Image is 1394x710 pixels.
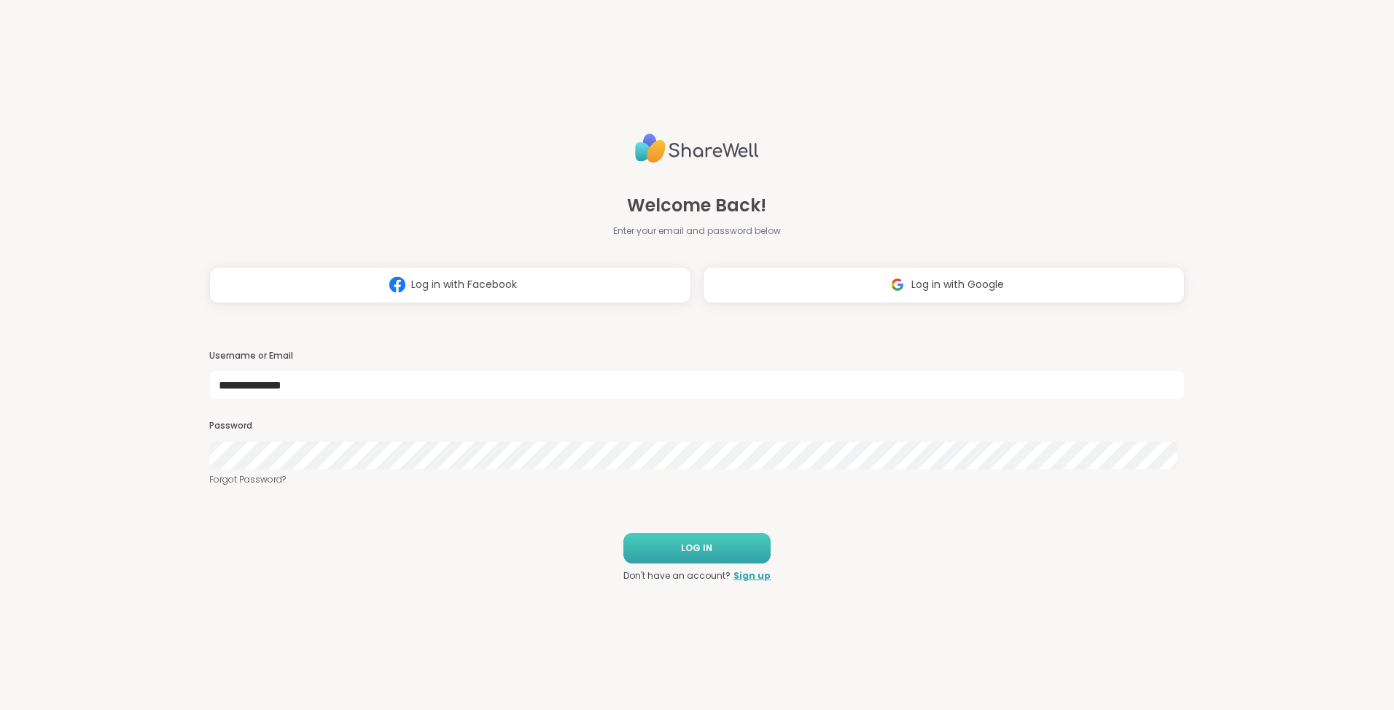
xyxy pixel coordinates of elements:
[635,128,759,169] img: ShareWell Logo
[623,569,731,582] span: Don't have an account?
[884,271,911,298] img: ShareWell Logomark
[627,192,766,219] span: Welcome Back!
[681,542,712,555] span: LOG IN
[209,473,1185,486] a: Forgot Password?
[703,267,1185,303] button: Log in with Google
[411,277,517,292] span: Log in with Facebook
[613,225,781,238] span: Enter your email and password below
[209,267,691,303] button: Log in with Facebook
[209,420,1185,432] h3: Password
[623,533,771,563] button: LOG IN
[911,277,1004,292] span: Log in with Google
[733,569,771,582] a: Sign up
[209,350,1185,362] h3: Username or Email
[383,271,411,298] img: ShareWell Logomark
